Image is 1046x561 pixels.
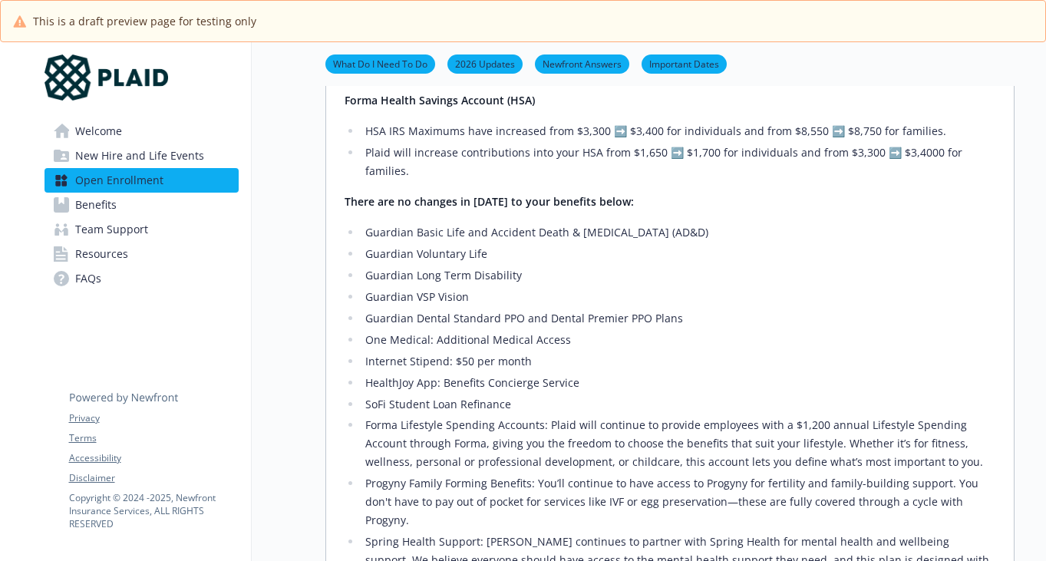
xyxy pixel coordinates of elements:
[69,411,238,425] a: Privacy
[45,168,239,193] a: Open Enrollment
[75,242,128,266] span: Resources
[69,431,238,445] a: Terms
[69,451,238,465] a: Accessibility
[361,474,995,530] li: Progyny Family Forming Benefits: You’ll continue to have access to Progyny for fertility and fami...
[535,56,629,71] a: Newfront Answers
[361,266,995,285] li: Guardian Long Term Disability
[447,56,523,71] a: 2026 Updates
[642,56,727,71] a: Important Dates
[361,144,995,180] li: Plaid will increase contributions into your HSA from $1,650 ➡️ $1,700 for individuals and from $3...
[361,309,995,328] li: Guardian Dental Standard PPO and Dental Premier PPO Plans
[361,223,995,242] li: Guardian Basic Life and Accident Death & [MEDICAL_DATA] (AD&D)
[45,242,239,266] a: Resources
[75,168,163,193] span: Open Enrollment
[75,119,122,144] span: Welcome
[361,245,995,263] li: Guardian Voluntary Life
[345,194,634,209] strong: There are no changes in [DATE] to your benefits below:
[361,331,995,349] li: One Medical: Additional Medical Access ​
[75,193,117,217] span: Benefits
[361,374,995,392] li: HealthJoy App: Benefits Concierge Service​
[69,471,238,485] a: Disclaimer
[361,122,995,140] li: HSA IRS Maximums have increased from $3,300 ➡️ $3,400 for individuals and from $8,550 ➡️ $8,750 f...
[45,217,239,242] a: Team Support
[69,491,238,530] p: Copyright © 2024 - 2025 , Newfront Insurance Services, ALL RIGHTS RESERVED
[361,288,995,306] li: Guardian VSP Vision
[75,144,204,168] span: New Hire and Life Events
[45,193,239,217] a: Benefits
[45,119,239,144] a: Welcome
[361,416,995,471] li: Forma Lifestyle Spending Accounts: Plaid will continue to provide employees with a $1,200 annual ...
[45,266,239,291] a: FAQs
[345,93,535,107] strong: Forma Health Savings Account (HSA)
[75,217,148,242] span: Team Support
[75,266,101,291] span: FAQs
[33,13,256,29] span: This is a draft preview page for testing only
[45,144,239,168] a: New Hire and Life Events
[325,56,435,71] a: What Do I Need To Do
[361,352,995,371] li: Internet Stipend: $50 per month​
[361,395,995,414] li: SoFi Student Loan Refinance ​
